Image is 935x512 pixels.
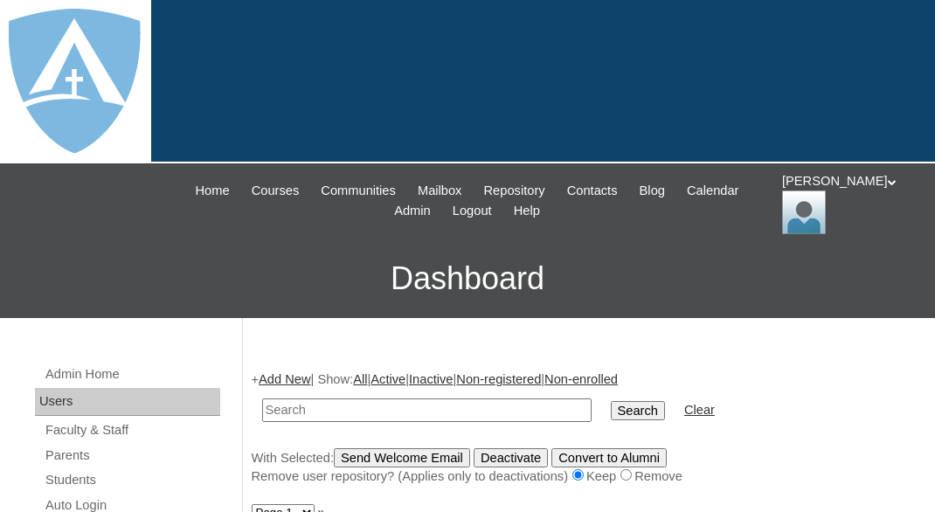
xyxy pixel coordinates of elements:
input: Deactivate [474,448,548,467]
div: [PERSON_NAME] [782,172,918,234]
input: Search [611,401,665,420]
a: Blog [631,181,674,201]
img: logo-white.png [9,9,141,153]
a: Admin Home [44,363,220,385]
a: Clear [684,403,715,417]
a: Repository [475,181,554,201]
a: Non-registered [456,372,541,386]
a: Active [371,372,405,386]
div: Remove user repository? (Applies only to deactivations) Keep Remove [252,467,918,486]
a: Admin [385,201,440,221]
a: Inactive [409,372,454,386]
span: Logout [453,201,492,221]
h3: Dashboard [9,239,926,318]
span: Communities [321,181,396,201]
span: Admin [394,201,431,221]
a: Non-enrolled [544,372,618,386]
a: Parents [44,445,220,467]
a: Help [505,201,549,221]
input: Search [262,398,592,422]
img: Thomas Lambert [782,190,826,234]
span: Mailbox [418,181,462,201]
a: All [353,372,367,386]
span: Repository [484,181,545,201]
div: + | Show: | | | | [252,370,918,486]
a: Mailbox [409,181,471,201]
a: Home [186,181,238,201]
span: Help [514,201,540,221]
a: Logout [444,201,501,221]
div: With Selected: [252,448,918,486]
a: Courses [243,181,308,201]
span: Courses [252,181,300,201]
span: Contacts [567,181,618,201]
a: Contacts [558,181,627,201]
span: Blog [640,181,665,201]
a: Communities [312,181,405,201]
span: Calendar [687,181,738,201]
input: Send Welcome Email [334,448,470,467]
a: Add New [259,372,310,386]
div: Users [35,388,220,416]
a: Students [44,469,220,491]
a: Faculty & Staff [44,419,220,441]
input: Convert to Alumni [551,448,667,467]
span: Home [195,181,229,201]
a: Calendar [678,181,747,201]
